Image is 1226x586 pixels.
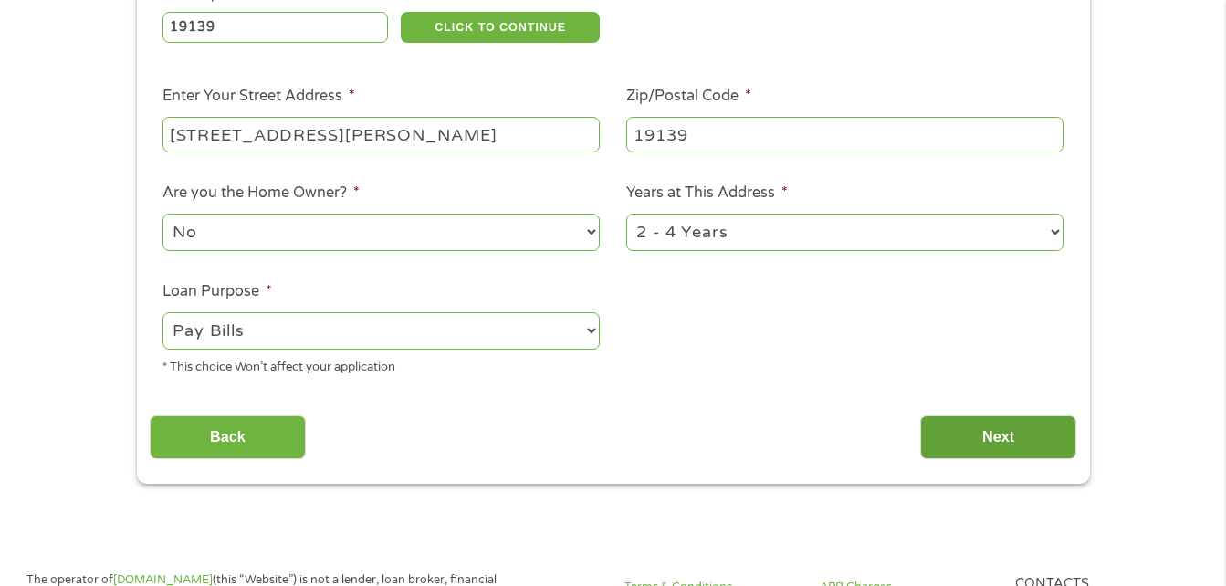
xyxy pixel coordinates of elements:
input: Enter Zipcode (e.g 01510) [162,12,388,43]
div: * This choice Won’t affect your application [162,352,600,377]
label: Enter Your Street Address [162,87,355,106]
label: Years at This Address [626,183,788,203]
input: Next [920,415,1076,460]
input: Back [150,415,306,460]
label: Loan Purpose [162,282,272,301]
button: CLICK TO CONTINUE [401,12,600,43]
label: Are you the Home Owner? [162,183,360,203]
input: 1 Main Street [162,117,600,152]
label: Zip/Postal Code [626,87,751,106]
